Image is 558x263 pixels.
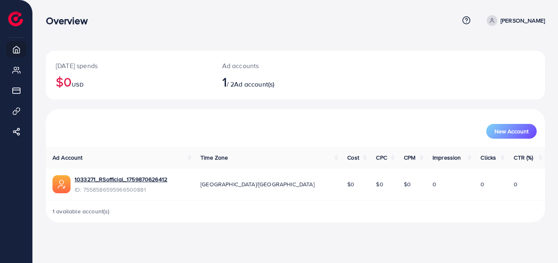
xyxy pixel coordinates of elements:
button: New Account [486,124,537,139]
h2: / 2 [222,74,327,89]
span: CPC [376,153,387,162]
p: Ad accounts [222,61,327,71]
span: [GEOGRAPHIC_DATA]/[GEOGRAPHIC_DATA] [200,180,314,188]
span: New Account [494,128,528,134]
span: Clicks [481,153,496,162]
h2: $0 [56,74,203,89]
span: CPM [404,153,415,162]
img: logo [8,11,23,26]
span: $0 [376,180,383,188]
span: CTR (%) [514,153,533,162]
iframe: Chat [523,226,552,257]
span: Cost [347,153,359,162]
p: [PERSON_NAME] [501,16,545,25]
span: $0 [347,180,354,188]
h3: Overview [46,15,94,27]
p: [DATE] spends [56,61,203,71]
span: 0 [481,180,484,188]
span: Ad Account [52,153,83,162]
a: [PERSON_NAME] [483,15,545,26]
img: ic-ads-acc.e4c84228.svg [52,175,71,193]
span: 1 [222,72,227,91]
span: USD [72,80,83,89]
span: Ad account(s) [234,80,274,89]
span: 0 [514,180,517,188]
span: 1 available account(s) [52,207,110,215]
span: Time Zone [200,153,228,162]
span: 0 [433,180,436,188]
span: $0 [404,180,411,188]
a: 1033271_RSofficial_1759870626412 [75,175,167,183]
span: Impression [433,153,461,162]
span: ID: 7558586595966500881 [75,185,167,194]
